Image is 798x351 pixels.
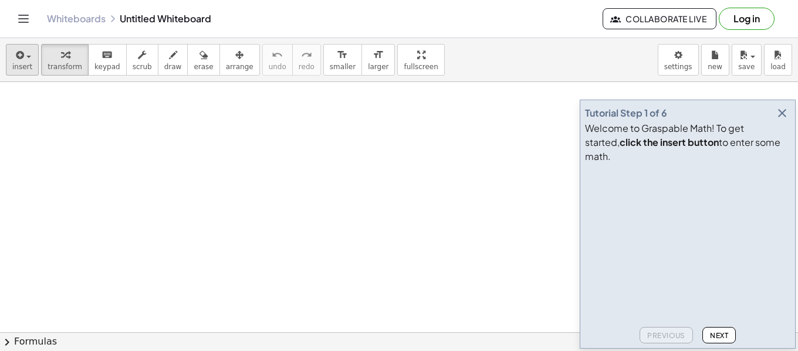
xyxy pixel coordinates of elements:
button: Log in [719,8,775,30]
span: Collaborate Live [613,13,706,24]
button: save [732,44,762,76]
span: draw [164,63,182,71]
button: load [764,44,792,76]
b: click the insert button [620,136,719,148]
span: redo [299,63,315,71]
div: Welcome to Graspable Math! To get started, to enter some math. [585,121,790,163]
button: format_sizesmaller [323,44,362,76]
span: arrange [226,63,253,71]
span: erase [194,63,213,71]
button: new [701,44,729,76]
i: format_size [337,48,348,62]
span: insert [12,63,32,71]
i: keyboard [102,48,113,62]
button: draw [158,44,188,76]
span: new [708,63,722,71]
button: undoundo [262,44,293,76]
button: format_sizelarger [361,44,395,76]
span: settings [664,63,692,71]
button: arrange [219,44,260,76]
button: settings [658,44,699,76]
button: fullscreen [397,44,444,76]
button: Collaborate Live [603,8,716,29]
span: transform [48,63,82,71]
i: undo [272,48,283,62]
span: undo [269,63,286,71]
span: load [770,63,786,71]
span: scrub [133,63,152,71]
a: Whiteboards [47,13,106,25]
button: transform [41,44,89,76]
span: keypad [94,63,120,71]
i: format_size [373,48,384,62]
i: redo [301,48,312,62]
button: insert [6,44,39,76]
span: Next [710,331,728,340]
div: Tutorial Step 1 of 6 [585,106,667,120]
button: erase [187,44,219,76]
span: larger [368,63,388,71]
span: smaller [330,63,356,71]
button: scrub [126,44,158,76]
span: fullscreen [404,63,438,71]
button: Toggle navigation [14,9,33,28]
button: Next [702,327,736,343]
span: save [738,63,755,71]
button: redoredo [292,44,321,76]
button: keyboardkeypad [88,44,127,76]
